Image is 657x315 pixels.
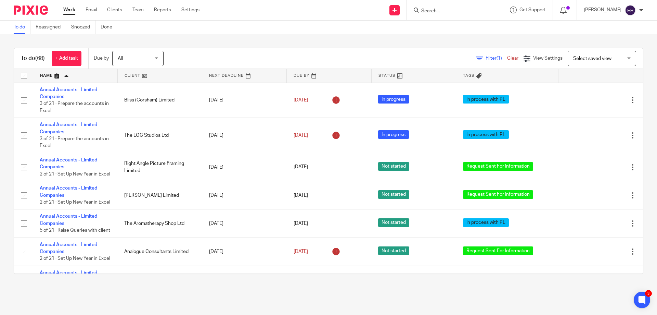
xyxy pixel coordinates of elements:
td: Leonardos Engineering Consultancy Ltd [117,266,202,294]
span: In process with PL [463,130,509,139]
a: Done [101,21,117,34]
a: + Add task [52,51,81,66]
span: 3 of 21 · Prepare the accounts in Excel [40,136,109,148]
img: Pixie [14,5,48,15]
td: [DATE] [202,209,287,238]
span: [DATE] [294,133,308,138]
a: Snoozed [71,21,95,34]
span: In process with PL [463,218,509,227]
div: 3 [645,290,652,297]
span: 2 of 21 · Set Up New Year in Excel [40,200,110,205]
span: All [118,56,123,61]
span: [DATE] [294,165,308,170]
td: [DATE] [202,153,287,181]
td: [DATE] [202,118,287,153]
span: Get Support [519,8,546,12]
span: Not started [378,190,409,199]
span: [DATE] [294,221,308,226]
a: Annual Accounts - Limited Companies [40,270,97,282]
span: 3 of 21 · Prepare the accounts in Excel [40,101,109,113]
span: View Settings [533,56,563,61]
td: [DATE] [202,83,287,118]
span: Request Sent For Information [463,246,533,255]
span: Not started [378,162,409,171]
td: [PERSON_NAME] Limited [117,181,202,209]
a: Reports [154,7,171,13]
td: Bliss (Corsham) Limited [117,83,202,118]
span: Select saved view [573,56,611,61]
span: Not started [378,246,409,255]
p: Due by [94,55,109,62]
a: Clients [107,7,122,13]
td: [DATE] [202,266,287,294]
a: Annual Accounts - Limited Companies [40,242,97,254]
a: Annual Accounts - Limited Companies [40,214,97,226]
a: Work [63,7,75,13]
span: 2 of 21 · Set Up New Year in Excel [40,256,110,261]
span: 2 of 21 · Set Up New Year in Excel [40,172,110,177]
a: Annual Accounts - Limited Companies [40,122,97,134]
span: In process with PL [463,95,509,104]
span: Tags [463,74,475,77]
span: Request Sent For Information [463,190,533,199]
td: [DATE] [202,181,287,209]
a: Annual Accounts - Limited Companies [40,158,97,169]
a: Annual Accounts - Limited Companies [40,186,97,197]
td: Analogue Consultants Limited [117,238,202,266]
p: [PERSON_NAME] [584,7,621,13]
span: (1) [497,56,502,61]
span: Not started [378,218,409,227]
a: Settings [181,7,199,13]
span: 5 of 21 · Raise Queries with client [40,228,110,233]
a: To do [14,21,30,34]
span: In progress [378,130,409,139]
h1: To do [21,55,45,62]
span: [DATE] [294,98,308,102]
a: Reassigned [36,21,66,34]
span: [DATE] [294,249,308,254]
span: [DATE] [294,193,308,198]
span: In progress [378,95,409,104]
a: Email [86,7,97,13]
input: Search [421,8,482,14]
a: Clear [507,56,518,61]
td: Right Angle Picture Framing Limited [117,153,202,181]
span: Filter [486,56,507,61]
img: svg%3E [625,5,636,16]
a: Team [132,7,144,13]
a: Annual Accounts - Limited Companies [40,87,97,99]
td: [DATE] [202,238,287,266]
td: The LOC Studios Ltd [117,118,202,153]
span: Request Sent For Information [463,162,533,171]
td: The Aromatherapy Shop Ltd [117,209,202,238]
span: (68) [35,56,45,61]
